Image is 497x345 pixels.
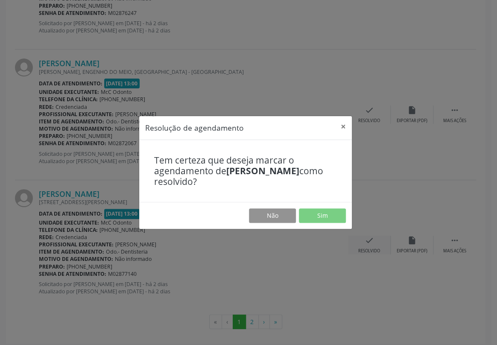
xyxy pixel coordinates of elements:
b: [PERSON_NAME] [226,165,299,177]
button: Sim [299,208,346,223]
h5: Resolução de agendamento [145,122,244,133]
button: Não [249,208,296,223]
button: Close [335,116,352,137]
h4: Tem certeza que deseja marcar o agendamento de como resolvido? [154,155,337,187]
